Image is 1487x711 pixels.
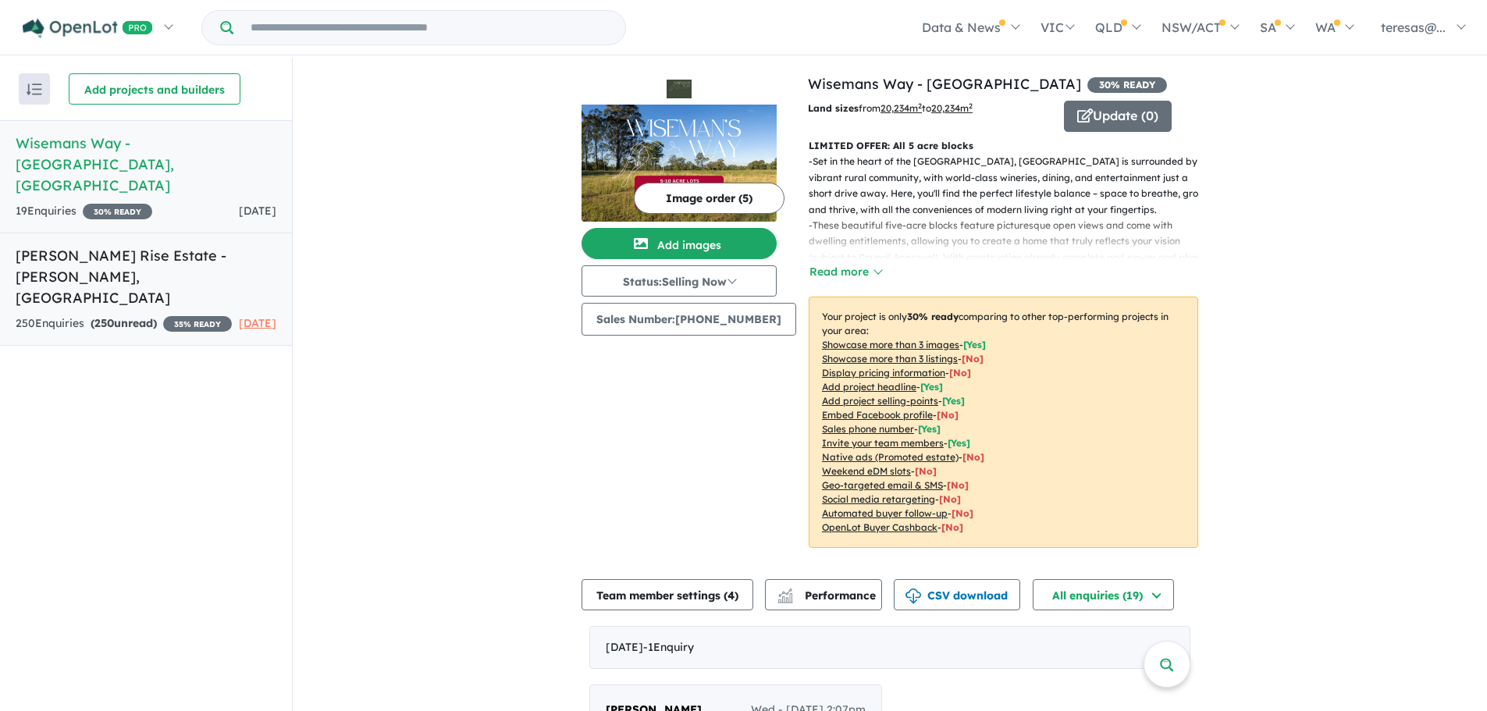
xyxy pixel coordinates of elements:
span: [No] [939,493,961,505]
span: [DATE] [239,204,276,218]
p: Your project is only comparing to other top-performing projects in your area: - - - - - - - - - -... [809,297,1198,548]
span: [ Yes ] [948,437,970,449]
span: [ No ] [962,353,984,364]
u: Geo-targeted email & SMS [822,479,943,491]
b: 30 % ready [907,311,959,322]
h5: Wisemans Way - [GEOGRAPHIC_DATA] , [GEOGRAPHIC_DATA] [16,133,276,196]
a: Wisemans Way - Sedgefield LogoWisemans Way - Sedgefield [582,73,777,222]
u: Showcase more than 3 listings [822,353,958,364]
u: Automated buyer follow-up [822,507,948,519]
u: Add project selling-points [822,395,938,407]
img: Wisemans Way - Sedgefield [582,105,777,222]
span: [No] [947,479,969,491]
button: Add projects and builders [69,73,240,105]
span: - 1 Enquir y [643,640,694,654]
img: Openlot PRO Logo White [23,19,153,38]
u: Display pricing information [822,367,945,379]
span: [ Yes ] [963,339,986,350]
u: Weekend eDM slots [822,465,911,477]
button: All enquiries (19) [1033,579,1174,610]
p: - Set in the heart of the [GEOGRAPHIC_DATA], [GEOGRAPHIC_DATA] is surrounded by a vibrant rural c... [809,154,1211,218]
u: Sales phone number [822,423,914,435]
img: Wisemans Way - Sedgefield Logo [588,80,770,98]
u: Add project headline [822,381,916,393]
span: teresas@... [1381,20,1446,35]
span: [ Yes ] [920,381,943,393]
span: 30 % READY [83,204,152,219]
u: Invite your team members [822,437,944,449]
p: - These beautiful five-acre blocks feature picturesque open views and come with dwelling entitlem... [809,218,1211,282]
button: CSV download [894,579,1020,610]
b: Land sizes [808,102,859,114]
img: line-chart.svg [778,588,792,597]
span: [No] [952,507,973,519]
u: Social media retargeting [822,493,935,505]
span: 4 [727,588,735,603]
u: Showcase more than 3 images [822,339,959,350]
img: download icon [905,588,921,604]
u: 20,234 m [931,102,973,114]
span: [No] [962,451,984,463]
u: 20,234 m [880,102,922,114]
button: Image order (5) [634,183,784,214]
sup: 2 [969,101,973,110]
button: Sales Number:[PHONE_NUMBER] [582,303,796,336]
img: bar-chart.svg [777,593,793,603]
span: [ No ] [949,367,971,379]
span: [No] [941,521,963,533]
button: Read more [809,263,882,281]
u: Embed Facebook profile [822,409,933,421]
input: Try estate name, suburb, builder or developer [237,11,622,44]
button: Add images [582,228,777,259]
div: 19 Enquir ies [16,202,152,221]
span: [No] [915,465,937,477]
u: OpenLot Buyer Cashback [822,521,937,533]
span: to [922,102,973,114]
span: Performance [780,588,876,603]
p: LIMITED OFFER: All 5 acre blocks [809,138,1198,154]
span: 35 % READY [163,316,232,332]
h5: [PERSON_NAME] Rise Estate - [PERSON_NAME] , [GEOGRAPHIC_DATA] [16,245,276,308]
div: [DATE] [589,626,1190,670]
span: [DATE] [239,316,276,330]
div: 250 Enquir ies [16,315,232,333]
strong: ( unread) [91,316,157,330]
u: Native ads (Promoted estate) [822,451,959,463]
span: [ Yes ] [918,423,941,435]
button: Team member settings (4) [582,579,753,610]
span: [ Yes ] [942,395,965,407]
button: Performance [765,579,882,610]
span: [ No ] [937,409,959,421]
img: sort.svg [27,84,42,95]
span: 30 % READY [1087,77,1167,93]
sup: 2 [918,101,922,110]
button: Status:Selling Now [582,265,777,297]
button: Update (0) [1064,101,1172,132]
span: 250 [94,316,114,330]
a: Wisemans Way - [GEOGRAPHIC_DATA] [808,75,1081,93]
p: from [808,101,1052,116]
